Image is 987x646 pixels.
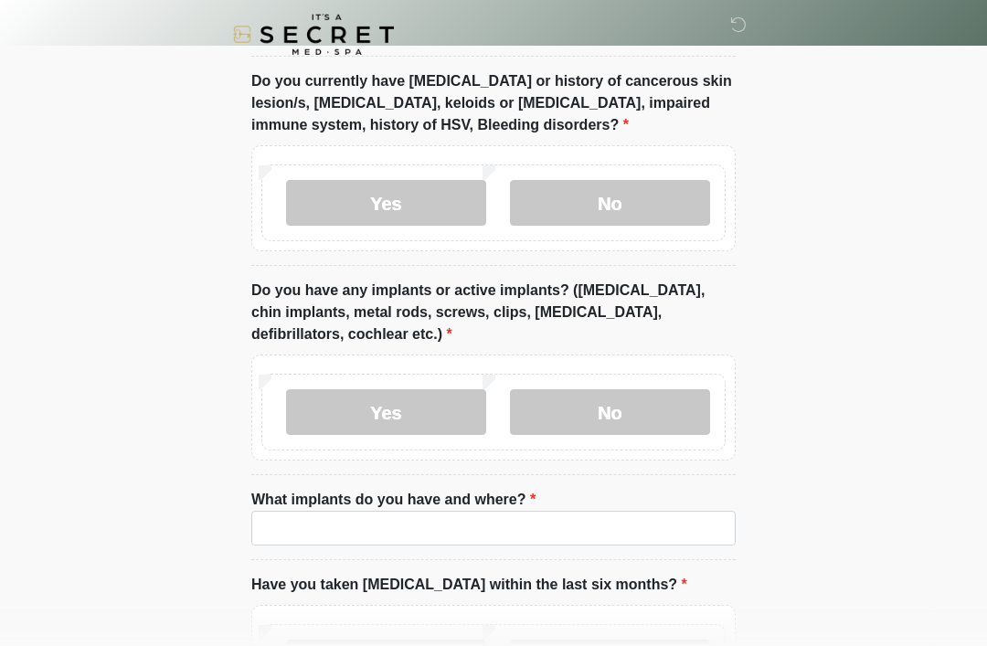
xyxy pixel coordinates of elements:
label: No [510,180,710,226]
label: What implants do you have and where? [251,489,536,511]
label: Do you currently have [MEDICAL_DATA] or history of cancerous skin lesion/s, [MEDICAL_DATA], keloi... [251,70,736,136]
img: It's A Secret Med Spa Logo [233,14,394,55]
label: Do you have any implants or active implants? ([MEDICAL_DATA], chin implants, metal rods, screws, ... [251,280,736,345]
label: Yes [286,389,486,435]
label: No [510,389,710,435]
label: Yes [286,180,486,226]
label: Have you taken [MEDICAL_DATA] within the last six months? [251,574,687,596]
